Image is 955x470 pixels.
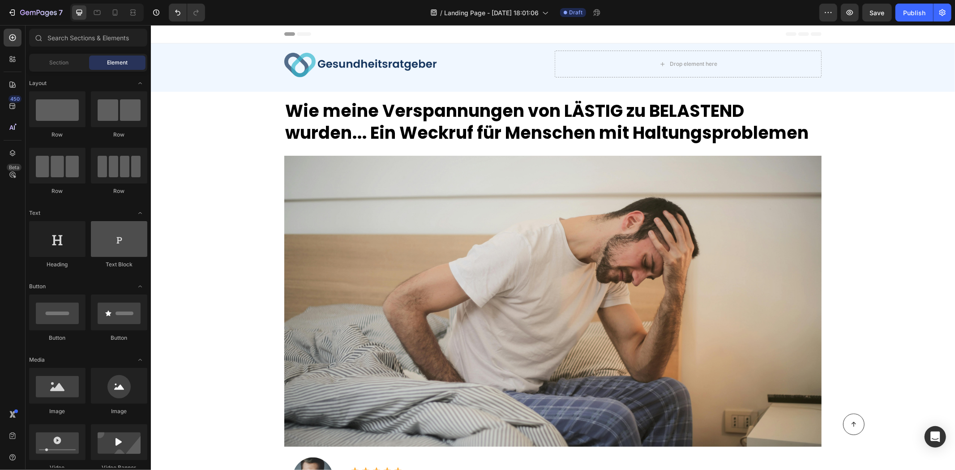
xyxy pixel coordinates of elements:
iframe: Design area [151,25,955,470]
div: Undo/Redo [169,4,205,21]
span: / [440,8,442,17]
div: Heading [29,261,86,269]
span: Toggle open [133,76,147,90]
input: Search Sections & Elements [29,29,147,47]
div: Row [91,187,147,195]
div: Drop element here [519,35,566,43]
span: Toggle open [133,279,147,294]
div: 450 [9,95,21,103]
span: Media [29,356,45,364]
div: Text Block [91,261,147,269]
strong: Wie meine Verspannungen von LÄSTIG zu BELASTEND wurden... Ein Weckruf für Menschen mit Haltungspr... [134,74,658,120]
span: Draft [569,9,582,17]
button: 7 [4,4,67,21]
span: Button [29,282,46,291]
span: Text [29,209,40,217]
button: Save [862,4,892,21]
div: Beta [7,164,21,171]
div: Row [29,131,86,139]
img: gempages_578899252416086809-b33cd159-09e2-4954-b899-e794c7b7f24b.jpg [133,131,671,422]
span: Toggle open [133,206,147,220]
div: Button [91,334,147,342]
div: Row [29,187,86,195]
span: Landing Page - [DATE] 18:01:06 [444,8,539,17]
span: Save [870,9,885,17]
div: Image [29,407,86,415]
span: Section [50,59,69,67]
div: Button [29,334,86,342]
button: Publish [895,4,933,21]
div: Row [91,131,147,139]
div: Publish [903,8,925,17]
p: 7 [59,7,63,18]
div: Image [91,407,147,415]
span: Toggle open [133,353,147,367]
span: Layout [29,79,47,87]
span: Element [107,59,128,67]
div: Open Intercom Messenger [925,426,946,448]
